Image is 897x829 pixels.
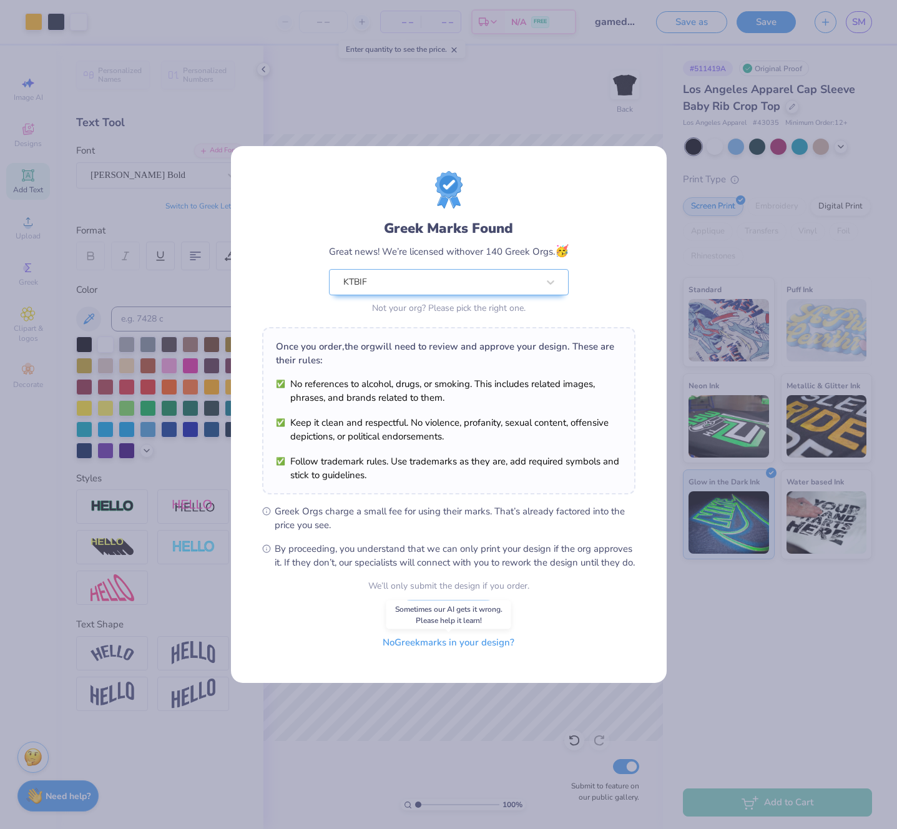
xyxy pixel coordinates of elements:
[276,340,622,367] div: Once you order, the org will need to review and approve your design. These are their rules:
[386,601,511,629] div: Sometimes our AI gets it wrong. Please help it learn!
[276,454,622,482] li: Follow trademark rules. Use trademarks as they are, add required symbols and stick to guidelines.
[275,542,635,569] span: By proceeding, you understand that we can only print your design if the org approves it. If they ...
[276,377,622,405] li: No references to alcohol, drugs, or smoking. This includes related images, phrases, and brands re...
[555,243,569,258] span: 🥳
[368,579,529,592] div: We’ll only submit the design if you order.
[329,218,569,238] div: Greek Marks Found
[372,630,525,655] button: NoGreekmarks in your design?
[329,302,569,315] div: Not your org? Please pick the right one.
[435,171,463,208] img: license-marks-badge.png
[275,504,635,532] span: Greek Orgs charge a small fee for using their marks. That’s already factored into the price you see.
[276,416,622,443] li: Keep it clean and respectful. No violence, profanity, sexual content, offensive depictions, or po...
[329,243,569,260] div: Great news! We’re licensed with over 140 Greek Orgs.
